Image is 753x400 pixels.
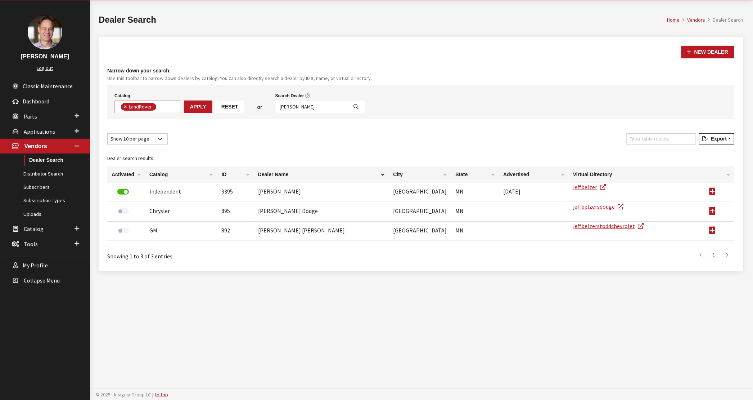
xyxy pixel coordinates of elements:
[23,262,48,269] span: My Profile
[155,391,168,398] a: to top
[389,166,451,183] th: City: activate to sort column ascending
[217,202,254,222] td: 895
[573,203,623,210] a: jeffbelzersdodge
[389,183,451,202] td: [GEOGRAPHIC_DATA]
[24,225,44,232] span: Catalog
[681,46,734,58] button: New Dealer
[95,391,151,398] span: © 2025 - Insignia Group LC
[117,208,129,214] label: Activate Dealer
[389,222,451,241] td: [GEOGRAPHIC_DATA]
[254,166,389,183] th: Dealer Name: activate to sort column descending
[107,150,734,166] caption: Dealer search results:
[184,101,212,113] button: Apply
[705,166,734,183] th: : activate to sort column ascending
[107,75,734,82] small: Use this toolbar to narrow down dealers by catalog. You can also directly search a dealer by ID #...
[275,93,304,99] label: Search Dealer
[121,103,128,111] button: Remove item
[217,222,254,241] td: 892
[121,103,156,111] li: LandRover
[451,222,499,241] td: MN
[107,166,145,183] th: Activated: activate to sort column ascending
[348,101,365,113] button: Search
[145,166,217,183] th: Catalog: activate to sort column ascending
[24,113,37,120] span: Parts
[107,247,364,261] div: Showing 1 to 3 of 3 entries
[254,202,389,222] td: [PERSON_NAME] Dodge
[99,13,667,26] h1: Dealer Search
[705,16,743,24] li: Dealer Search
[114,93,130,99] label: Catalog
[145,222,217,241] td: GM
[145,202,217,222] td: Chrysler
[28,15,62,49] img: James Brooks
[114,101,181,113] span: Select
[37,65,53,71] a: Log out
[254,222,389,241] td: [PERSON_NAME] [PERSON_NAME]
[569,166,705,183] th: Virtual Directory
[24,240,38,248] span: Tools
[680,16,705,24] li: Vendors
[389,202,451,222] td: [GEOGRAPHIC_DATA]
[707,248,720,262] a: 1
[23,98,49,105] span: Dashboard
[158,104,162,111] textarea: Search
[254,183,389,202] td: [PERSON_NAME]
[499,166,569,183] th: Advertised: activate to sort column ascending
[152,391,153,398] span: |
[217,183,254,202] td: 3395
[451,183,499,202] td: MN
[128,103,154,110] span: LandRover
[708,136,727,142] span: Export
[217,166,254,183] th: ID: activate to sort column ascending
[117,228,129,234] label: Activate Dealer
[24,277,60,284] span: Collapse Menu
[667,17,680,23] a: Home
[257,103,262,111] span: or
[626,133,696,145] input: Filter table results
[215,101,244,113] button: Reset
[573,183,606,191] a: jeffbelzer
[23,83,73,90] span: Classic Maintenance
[124,104,127,110] span: ×
[24,143,47,149] span: Vendors
[145,183,217,202] td: Independent
[451,202,499,222] td: MN
[107,67,734,75] h4: Narrow down your search:
[7,52,83,61] h3: [PERSON_NAME]
[275,101,348,113] input: Search
[699,133,734,145] button: Export
[24,128,55,135] span: Applications
[573,222,644,230] a: jeffbelzerstoddchevrolet
[499,183,569,202] td: [DATE]
[117,189,129,195] label: Deactivate Dealer
[451,166,499,183] th: State: activate to sort column ascending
